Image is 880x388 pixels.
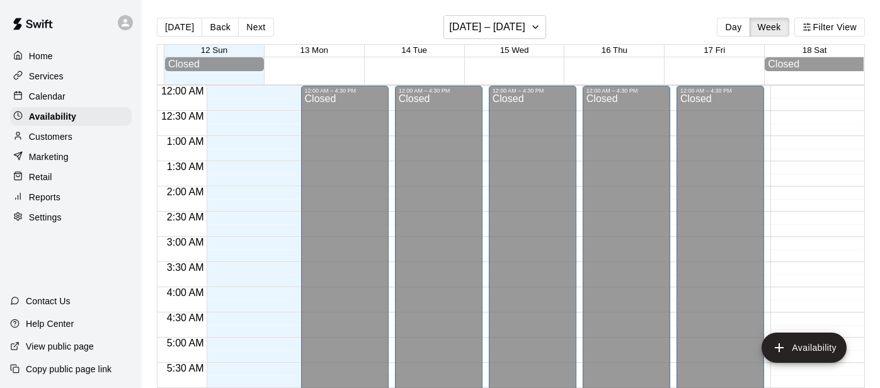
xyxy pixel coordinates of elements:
div: Closed [768,59,860,70]
a: Calendar [10,87,132,106]
a: Retail [10,168,132,186]
button: 12 Sun [201,45,227,55]
span: 1:00 AM [164,136,207,147]
a: Home [10,47,132,66]
span: 5:00 AM [164,338,207,348]
button: add [762,333,847,363]
button: Back [202,18,239,37]
span: 3:30 AM [164,262,207,273]
button: 13 Mon [300,45,328,55]
span: 3:00 AM [164,237,207,248]
p: Retail [29,171,52,183]
p: Settings [29,211,62,224]
div: 12:00 AM – 4:30 PM [586,88,666,94]
button: 15 Wed [500,45,529,55]
a: Services [10,67,132,86]
a: Availability [10,107,132,126]
span: 4:30 AM [164,312,207,323]
div: 12:00 AM – 4:30 PM [399,88,479,94]
button: Week [750,18,789,37]
button: [DATE] [157,18,202,37]
p: Marketing [29,151,69,163]
span: 1:30 AM [164,161,207,172]
span: 2:00 AM [164,186,207,197]
a: Settings [10,208,132,227]
span: 5:30 AM [164,363,207,374]
p: Home [29,50,53,62]
h6: [DATE] – [DATE] [449,18,525,36]
div: 12:00 AM – 4:30 PM [493,88,573,94]
span: 2:30 AM [164,212,207,222]
button: 18 Sat [803,45,827,55]
p: Copy public page link [26,363,111,375]
p: Reports [29,191,60,203]
div: 12:00 AM – 4:30 PM [680,88,760,94]
p: Customers [29,130,72,143]
a: Reports [10,188,132,207]
div: 12:00 AM – 4:30 PM [305,88,385,94]
p: View public page [26,340,94,353]
button: 14 Tue [401,45,427,55]
span: 12:30 AM [158,111,207,122]
button: 17 Fri [704,45,725,55]
span: 4:00 AM [164,287,207,298]
button: Filter View [794,18,865,37]
div: Closed [168,59,261,70]
p: Calendar [29,90,66,103]
button: [DATE] – [DATE] [443,15,546,39]
button: Day [717,18,750,37]
p: Services [29,70,64,83]
button: 16 Thu [602,45,627,55]
span: 12:00 AM [158,86,207,96]
a: Marketing [10,147,132,166]
p: Contact Us [26,295,71,307]
p: Availability [29,110,76,123]
p: Help Center [26,317,74,330]
button: Next [238,18,273,37]
a: Customers [10,127,132,146]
